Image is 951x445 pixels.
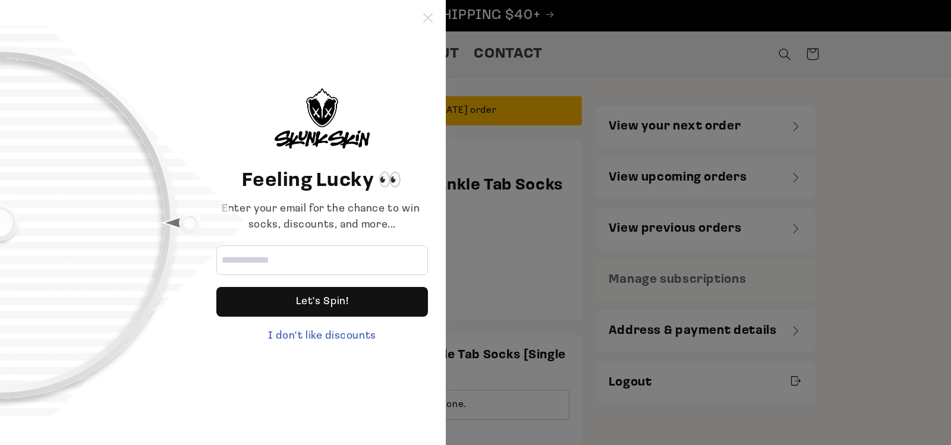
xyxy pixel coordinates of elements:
div: I don't like discounts [216,329,428,345]
header: Feeling Lucky 👀 [216,167,428,195]
input: Email address [216,245,428,275]
div: Let's Spin! [216,287,428,317]
img: logo [275,89,370,149]
div: Let's Spin! [296,287,349,317]
div: Enter your email for the chance to win socks, discounts, and more... [216,201,428,233]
